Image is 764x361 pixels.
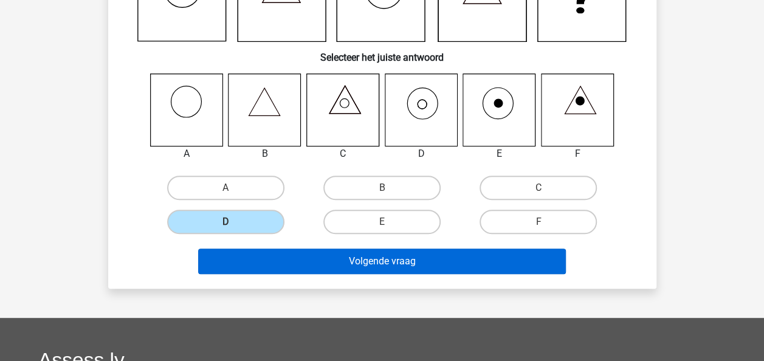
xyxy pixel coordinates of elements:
div: F [532,146,624,161]
label: B [323,176,441,200]
div: D [376,146,467,161]
button: Volgende vraag [198,249,566,274]
div: B [219,146,311,161]
label: E [323,210,441,234]
div: C [297,146,389,161]
div: E [453,146,545,161]
h6: Selecteer het juiste antwoord [128,42,637,63]
div: A [141,146,233,161]
label: F [480,210,597,234]
label: A [167,176,284,200]
label: C [480,176,597,200]
label: D [167,210,284,234]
